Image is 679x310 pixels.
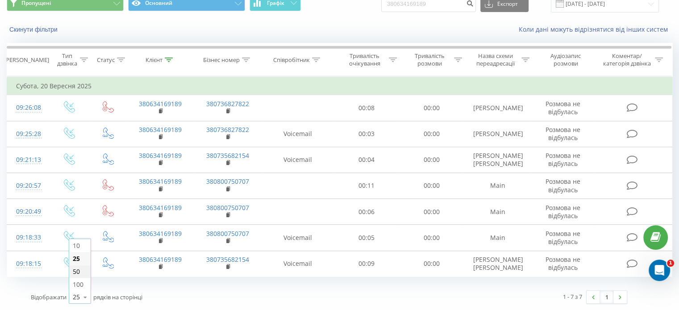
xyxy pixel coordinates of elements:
[334,147,399,173] td: 00:04
[399,121,464,147] td: 00:00
[206,177,249,186] a: 380800750707
[649,260,670,281] iframe: Intercom live chat
[73,241,80,250] span: 10
[399,147,464,173] td: 00:00
[262,121,334,147] td: Voicemail
[206,255,249,264] a: 380735682154
[334,225,399,251] td: 00:05
[262,225,334,251] td: Voicemail
[73,267,80,276] span: 50
[464,251,531,277] td: [PERSON_NAME] [PERSON_NAME]
[334,121,399,147] td: 00:03
[600,291,613,303] a: 1
[146,56,162,64] div: Клієнт
[399,95,464,121] td: 00:00
[464,121,531,147] td: [PERSON_NAME]
[97,56,115,64] div: Статус
[546,255,580,272] span: Розмова не відбулась
[139,99,182,108] a: 380634169189
[206,229,249,238] a: 380800750707
[16,177,40,194] div: 09:20:57
[472,52,519,67] div: Назва схеми переадресації
[546,99,580,116] span: Розмова не відбулась
[206,99,249,108] a: 380736827822
[399,173,464,198] td: 00:00
[93,293,142,301] span: рядків на сторінці
[31,293,67,301] span: Відображати
[334,173,399,198] td: 00:11
[262,147,334,173] td: Voicemail
[667,260,674,267] span: 1
[139,229,182,238] a: 380634169189
[73,293,80,302] div: 25
[16,255,40,273] div: 09:18:15
[399,225,464,251] td: 00:00
[262,251,334,277] td: Voicemail
[139,151,182,160] a: 380634169189
[16,125,40,143] div: 09:25:28
[16,99,40,116] div: 09:26:08
[464,147,531,173] td: [PERSON_NAME] [PERSON_NAME]
[139,255,182,264] a: 380634169189
[139,203,182,212] a: 380634169189
[206,125,249,134] a: 380736827822
[203,56,240,64] div: Бізнес номер
[16,151,40,169] div: 09:21:13
[464,173,531,198] td: Main
[546,151,580,168] span: Розмова не відбулась
[464,199,531,225] td: Main
[273,56,310,64] div: Співробітник
[4,56,49,64] div: [PERSON_NAME]
[56,52,77,67] div: Тип дзвінка
[7,25,62,33] button: Скинути фільтри
[464,95,531,121] td: [PERSON_NAME]
[139,177,182,186] a: 380634169189
[546,229,580,246] span: Розмова не відбулась
[7,77,672,95] td: Субота, 20 Вересня 2025
[546,177,580,194] span: Розмова не відбулась
[16,229,40,246] div: 09:18:33
[546,203,580,220] span: Розмова не відбулась
[342,52,387,67] div: Тривалість очікування
[73,254,80,263] span: 25
[464,225,531,251] td: Main
[334,251,399,277] td: 00:09
[540,52,592,67] div: Аудіозапис розмови
[16,203,40,220] div: 09:20:49
[546,125,580,142] span: Розмова не відбулась
[73,280,83,289] span: 100
[563,292,582,301] div: 1 - 7 з 7
[399,251,464,277] td: 00:00
[399,199,464,225] td: 00:00
[139,125,182,134] a: 380634169189
[206,151,249,160] a: 380735682154
[519,25,672,33] a: Коли дані можуть відрізнятися вiд інших систем
[334,95,399,121] td: 00:08
[600,52,653,67] div: Коментар/категорія дзвінка
[407,52,452,67] div: Тривалість розмови
[206,203,249,212] a: 380800750707
[334,199,399,225] td: 00:06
